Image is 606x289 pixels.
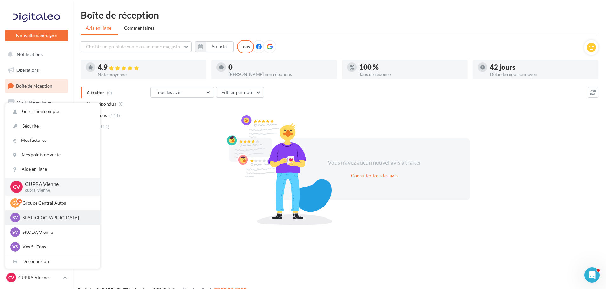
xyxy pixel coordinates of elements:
a: Contacts [4,127,69,140]
button: Nouvelle campagne [5,30,68,41]
a: Aide en ligne [5,162,100,176]
div: Boîte de réception [81,10,598,20]
span: SV [12,214,18,221]
a: Mes points de vente [5,148,100,162]
span: Commentaires [124,25,155,30]
div: Note moyenne [98,72,201,77]
span: Visibilité en ligne [17,99,51,105]
p: Groupe Central Autos [23,200,92,206]
iframe: Intercom live chat [584,267,600,283]
div: Tous [237,40,254,53]
button: Consulter tous les avis [348,172,400,180]
a: Visibilité en ligne [4,95,69,109]
a: Médiathèque [4,143,69,156]
button: Filtrer par note [216,87,264,98]
p: CUPRA Vienne [25,181,90,188]
span: Notifications [17,51,43,57]
span: (111) [109,113,120,118]
span: CV [8,274,14,281]
div: [PERSON_NAME] non répondus [228,72,332,76]
div: 100 % [359,64,463,71]
a: Gérer mon compte [5,104,100,119]
span: (111) [99,124,109,129]
a: Sécurité [5,119,100,133]
button: Notifications [4,48,67,61]
a: Campagnes DataOnDemand [4,195,69,214]
span: SV [12,229,18,235]
p: SEAT [GEOGRAPHIC_DATA] [23,214,92,221]
a: CV CUPRA Vienne [5,272,68,284]
span: VS [12,244,18,250]
button: Au total [206,41,234,52]
p: cupra_vienne [25,187,90,193]
p: CUPRA Vienne [18,274,61,281]
span: Tous les avis [156,89,181,95]
span: GC [12,200,18,206]
span: (0) [119,102,124,107]
div: 4.9 [98,64,201,71]
a: Calendrier [4,159,69,172]
button: Au total [195,41,234,52]
div: 0 [228,64,332,71]
span: Non répondus [87,101,116,107]
a: Boîte de réception [4,79,69,93]
a: Opérations [4,63,69,77]
button: Tous les avis [150,87,214,98]
div: Taux de réponse [359,72,463,76]
span: Boîte de réception [16,83,52,89]
button: Choisir un point de vente ou un code magasin [81,41,192,52]
span: Opérations [16,67,39,73]
span: CV [13,183,20,190]
div: Délai de réponse moyen [490,72,593,76]
div: 42 jours [490,64,593,71]
p: VW St-Fons [23,244,92,250]
a: Mes factures [5,133,100,148]
p: SKODA Vienne [23,229,92,235]
a: PLV et print personnalisable [4,174,69,193]
div: Vous n'avez aucun nouvel avis à traiter [320,159,429,167]
a: Campagnes [4,111,69,125]
div: Déconnexion [5,254,100,269]
span: Choisir un point de vente ou un code magasin [86,44,180,49]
